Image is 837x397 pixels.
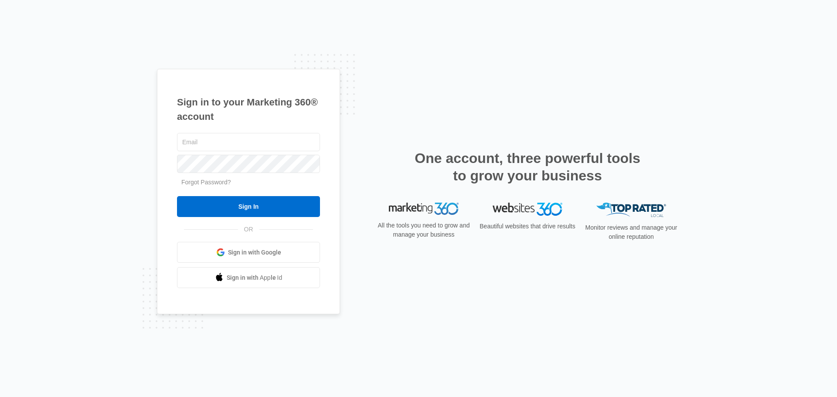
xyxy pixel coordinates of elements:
[177,267,320,288] a: Sign in with Apple Id
[375,221,473,239] p: All the tools you need to grow and manage your business
[582,223,680,241] p: Monitor reviews and manage your online reputation
[596,203,666,217] img: Top Rated Local
[181,179,231,186] a: Forgot Password?
[479,222,576,231] p: Beautiful websites that drive results
[177,242,320,263] a: Sign in with Google
[227,273,282,282] span: Sign in with Apple Id
[177,196,320,217] input: Sign In
[412,149,643,184] h2: One account, three powerful tools to grow your business
[389,203,459,215] img: Marketing 360
[177,95,320,124] h1: Sign in to your Marketing 360® account
[493,203,562,215] img: Websites 360
[228,248,281,257] span: Sign in with Google
[177,133,320,151] input: Email
[238,225,259,234] span: OR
